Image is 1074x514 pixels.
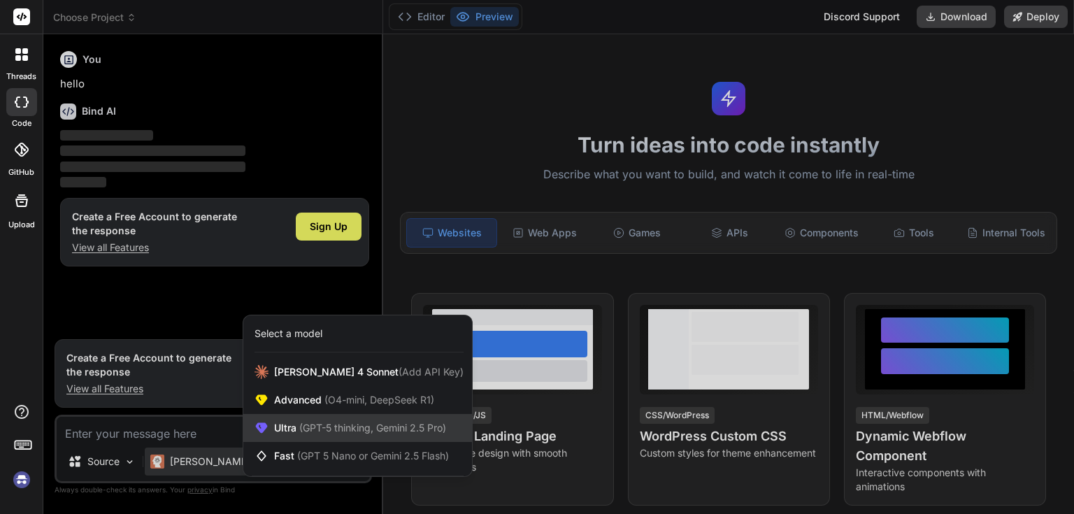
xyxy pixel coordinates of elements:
span: [PERSON_NAME] 4 Sonnet [274,365,464,379]
span: (GPT 5 Nano or Gemini 2.5 Flash) [297,450,449,462]
span: Fast [274,449,449,463]
div: Select a model [255,327,322,341]
label: code [12,117,31,129]
span: (O4-mini, DeepSeek R1) [322,394,434,406]
span: (Add API Key) [399,366,464,378]
label: GitHub [8,166,34,178]
span: Advanced [274,393,434,407]
span: (GPT-5 thinking, Gemini 2.5 Pro) [296,422,446,434]
img: signin [10,468,34,492]
span: Ultra [274,421,446,435]
label: Upload [8,219,35,231]
label: threads [6,71,36,83]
